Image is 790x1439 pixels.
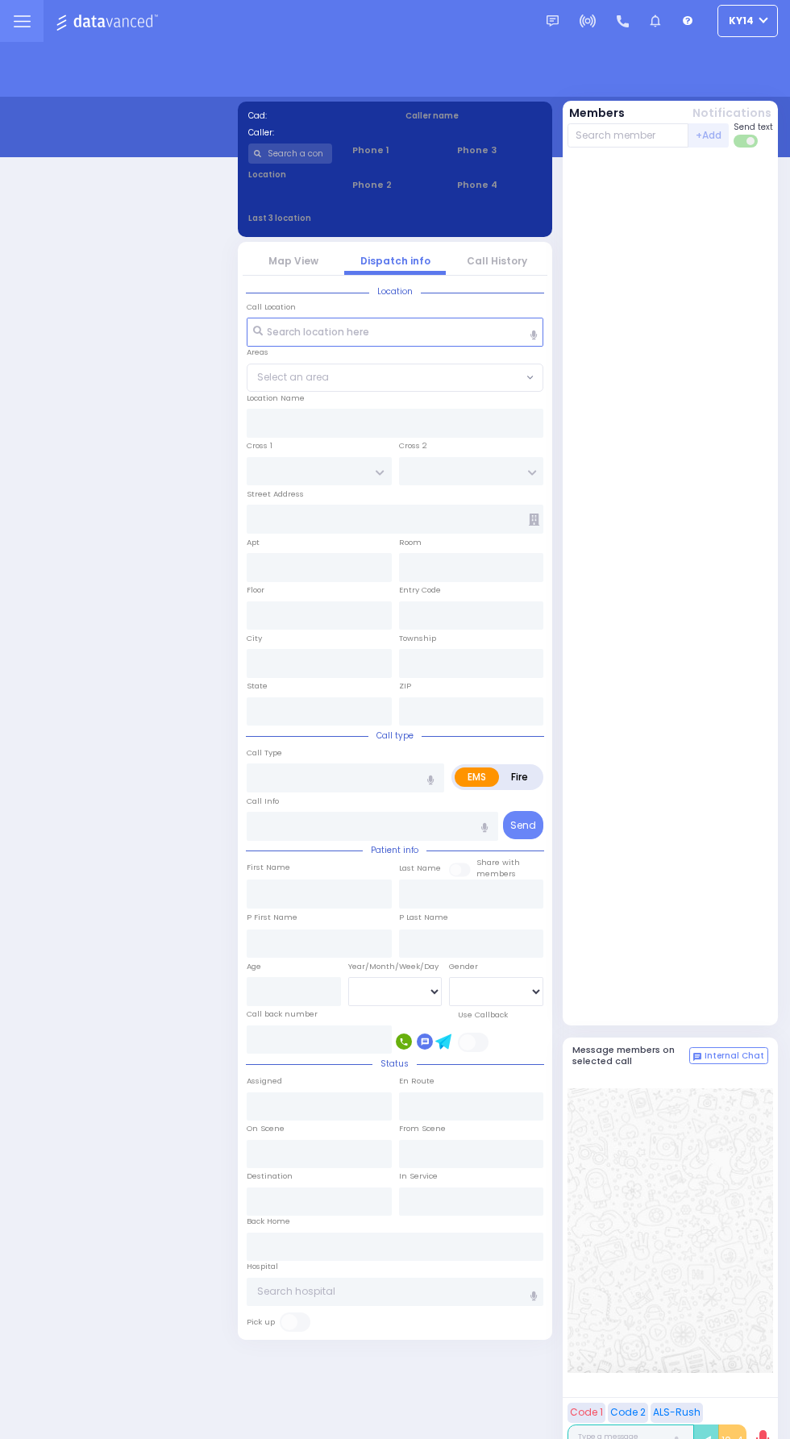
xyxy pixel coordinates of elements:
[399,1123,446,1134] label: From Scene
[399,1075,434,1087] label: En Route
[248,127,385,139] label: Caller:
[689,1047,768,1065] button: Internal Chat
[399,680,411,692] label: ZIP
[368,730,422,742] span: Call type
[399,863,441,874] label: Last Name
[547,15,559,27] img: message.svg
[405,110,543,122] label: Caller name
[399,440,427,451] label: Cross 2
[247,393,305,404] label: Location Name
[467,254,527,268] a: Call History
[449,961,478,972] label: Gender
[705,1050,764,1062] span: Internal Chat
[529,514,539,526] span: Other building occupants
[247,584,264,596] label: Floor
[572,1045,690,1066] h5: Message members on selected call
[363,844,426,856] span: Patient info
[247,1316,275,1328] label: Pick up
[399,1171,438,1182] label: In Service
[399,633,436,644] label: Township
[476,868,516,879] span: members
[734,121,773,133] span: Send text
[399,537,422,548] label: Room
[248,212,396,224] label: Last 3 location
[56,11,163,31] img: Logo
[247,1261,278,1272] label: Hospital
[348,961,443,972] div: Year/Month/Week/Day
[608,1403,648,1423] button: Code 2
[247,440,272,451] label: Cross 1
[568,123,689,148] input: Search member
[247,747,282,759] label: Call Type
[268,254,318,268] a: Map View
[247,1075,282,1087] label: Assigned
[247,680,268,692] label: State
[247,302,296,313] label: Call Location
[651,1403,703,1423] button: ALS-Rush
[693,1053,701,1061] img: comment-alt.png
[729,14,754,28] span: KY14
[247,1009,318,1020] label: Call back number
[369,285,421,297] span: Location
[717,5,778,37] button: KY14
[247,912,297,923] label: P First Name
[734,133,759,149] label: Turn off text
[455,767,499,787] label: EMS
[247,489,304,500] label: Street Address
[247,633,262,644] label: City
[568,1403,605,1423] button: Code 1
[476,857,520,867] small: Share with
[458,1009,508,1021] label: Use Callback
[247,318,543,347] input: Search location here
[247,1123,285,1134] label: On Scene
[352,143,437,157] span: Phone 1
[498,767,541,787] label: Fire
[372,1058,417,1070] span: Status
[257,370,329,385] span: Select an area
[247,537,260,548] label: Apt
[247,1216,290,1227] label: Back Home
[247,862,290,873] label: First Name
[247,347,268,358] label: Areas
[360,254,430,268] a: Dispatch info
[399,584,441,596] label: Entry Code
[248,168,333,181] label: Location
[247,796,279,807] label: Call Info
[352,178,437,192] span: Phone 2
[399,912,448,923] label: P Last Name
[457,143,542,157] span: Phone 3
[569,105,625,122] button: Members
[248,143,333,164] input: Search a contact
[248,110,385,122] label: Cad:
[247,961,261,972] label: Age
[503,811,543,839] button: Send
[247,1278,543,1307] input: Search hospital
[457,178,542,192] span: Phone 4
[247,1171,293,1182] label: Destination
[692,105,771,122] button: Notifications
